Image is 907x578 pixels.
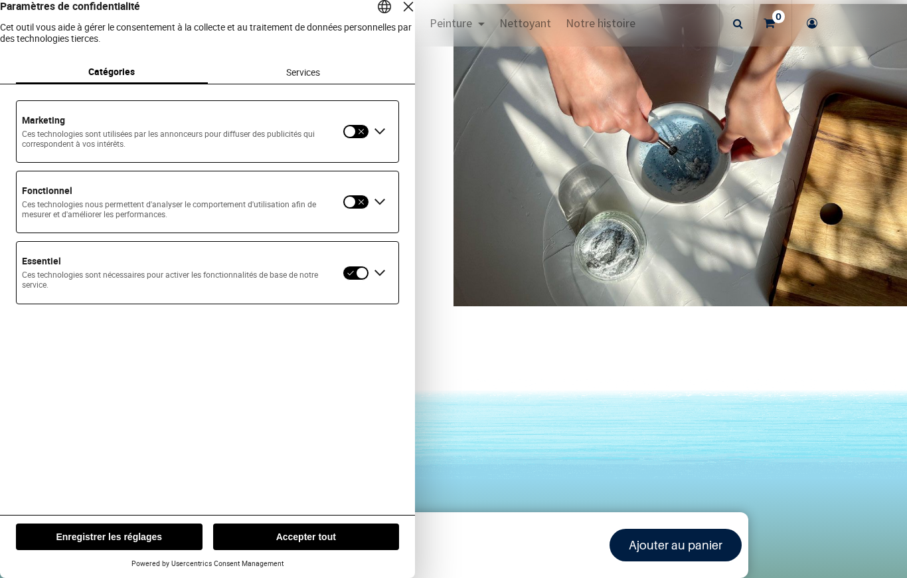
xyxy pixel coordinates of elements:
a: Ajouter au panier [610,529,742,561]
span: Nettoyant [499,15,551,31]
sup: 0 [772,10,785,23]
font: Ajouter au panier [629,538,722,552]
span: Notre histoire [566,15,635,31]
span: Peinture [430,15,472,31]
